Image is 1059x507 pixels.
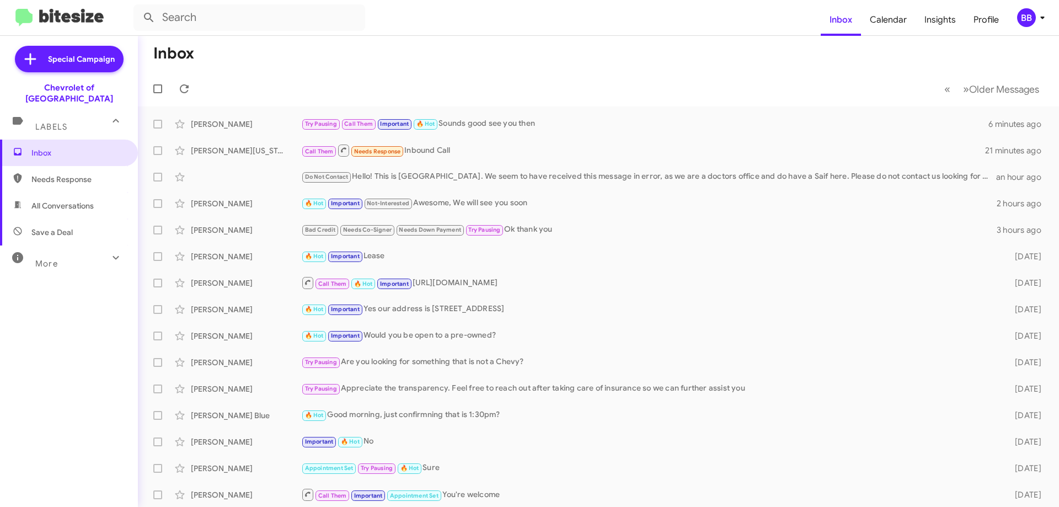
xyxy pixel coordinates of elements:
div: Are you looking for something that is not a Chevy? [301,356,997,369]
span: Inbox [31,147,125,158]
div: [PERSON_NAME] [191,489,301,500]
span: Special Campaign [48,54,115,65]
button: Previous [938,78,957,100]
span: Do Not Contact [305,173,349,180]
a: Special Campaign [15,46,124,72]
div: [PERSON_NAME] [191,251,301,262]
div: [DATE] [997,383,1050,394]
span: 🔥 Hot [305,200,324,207]
a: Profile [965,4,1008,36]
span: Bad Credit [305,226,336,233]
span: Try Pausing [305,359,337,366]
span: Important [354,492,383,499]
span: Needs Down Payment [399,226,461,233]
div: You're welcome [301,488,997,501]
span: Needs Co-Signer [343,226,392,233]
span: Important [331,332,360,339]
span: Call Them [305,148,334,155]
span: 🔥 Hot [305,412,324,419]
span: » [963,82,969,96]
span: Older Messages [969,83,1039,95]
div: 3 hours ago [997,225,1050,236]
div: Inbound Call [301,143,985,157]
span: Appointment Set [390,492,438,499]
span: Try Pausing [305,385,337,392]
div: [PERSON_NAME] [191,383,301,394]
span: 🔥 Hot [305,332,324,339]
div: [PERSON_NAME] [191,357,301,368]
div: Lease [301,250,997,263]
div: Appreciate the transparency. Feel free to reach out after taking care of insurance so we can furt... [301,382,997,395]
div: [DATE] [997,277,1050,289]
span: Try Pausing [468,226,500,233]
div: [DATE] [997,304,1050,315]
span: 🔥 Hot [416,120,435,127]
div: [PERSON_NAME] [191,119,301,130]
div: [DATE] [997,251,1050,262]
div: [DATE] [997,463,1050,474]
div: BB [1017,8,1036,27]
span: Call Them [318,280,347,287]
div: 21 minutes ago [985,145,1050,156]
div: Ok thank you [301,223,997,236]
div: [PERSON_NAME] [191,436,301,447]
div: Good morning, just confirmning that is 1:30pm? [301,409,997,421]
div: [PERSON_NAME] [191,198,301,209]
span: Important [331,200,360,207]
a: Inbox [821,4,861,36]
div: Would you be open to a pre-owned? [301,329,997,342]
span: Important [380,120,409,127]
div: [PERSON_NAME][US_STATE] [191,145,301,156]
span: Appointment Set [305,465,354,472]
div: an hour ago [996,172,1050,183]
nav: Page navigation example [938,78,1046,100]
span: Important [331,253,360,260]
span: Important [305,438,334,445]
span: Important [380,280,409,287]
div: [DATE] [997,330,1050,341]
div: [PERSON_NAME] [191,330,301,341]
div: Yes our address is [STREET_ADDRESS] [301,303,997,316]
span: Labels [35,122,67,132]
span: Call Them [344,120,373,127]
span: 🔥 Hot [400,465,419,472]
span: Needs Response [354,148,401,155]
button: BB [1008,8,1047,27]
span: 🔥 Hot [341,438,360,445]
span: Calendar [861,4,916,36]
div: [PERSON_NAME] Blue [191,410,301,421]
a: Insights [916,4,965,36]
span: All Conversations [31,200,94,211]
span: Call Them [318,492,347,499]
div: Sounds good see you then [301,118,988,130]
span: Needs Response [31,174,125,185]
div: No [301,435,997,448]
div: Awesome, We will see you soon [301,197,997,210]
span: 🔥 Hot [354,280,373,287]
div: 6 minutes ago [988,119,1050,130]
span: Try Pausing [361,465,393,472]
span: « [944,82,950,96]
div: [DATE] [997,357,1050,368]
span: More [35,259,58,269]
div: [DATE] [997,489,1050,500]
span: Not-Interested [367,200,409,207]
span: 🔥 Hot [305,306,324,313]
div: [DATE] [997,410,1050,421]
h1: Inbox [153,45,194,62]
div: [URL][DOMAIN_NAME] [301,276,997,290]
div: 2 hours ago [997,198,1050,209]
div: Sure [301,462,997,474]
div: [PERSON_NAME] [191,277,301,289]
div: [PERSON_NAME] [191,304,301,315]
div: [PERSON_NAME] [191,463,301,474]
div: Hello! This is [GEOGRAPHIC_DATA]. We seem to have received this message in error, as we are a doc... [301,170,996,183]
span: 🔥 Hot [305,253,324,260]
span: Save a Deal [31,227,73,238]
button: Next [956,78,1046,100]
input: Search [133,4,365,31]
div: [PERSON_NAME] [191,225,301,236]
